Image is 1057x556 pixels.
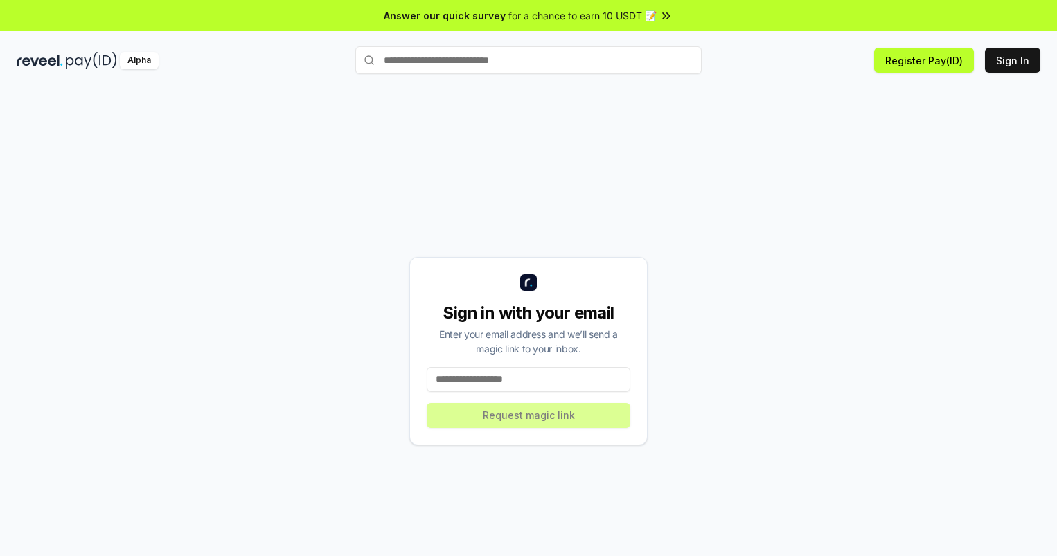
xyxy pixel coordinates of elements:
img: reveel_dark [17,52,63,69]
button: Sign In [985,48,1040,73]
img: logo_small [520,274,537,291]
div: Alpha [120,52,159,69]
div: Sign in with your email [427,302,630,324]
span: for a chance to earn 10 USDT 📝 [508,8,657,23]
span: Answer our quick survey [384,8,506,23]
img: pay_id [66,52,117,69]
button: Register Pay(ID) [874,48,974,73]
div: Enter your email address and we’ll send a magic link to your inbox. [427,327,630,356]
